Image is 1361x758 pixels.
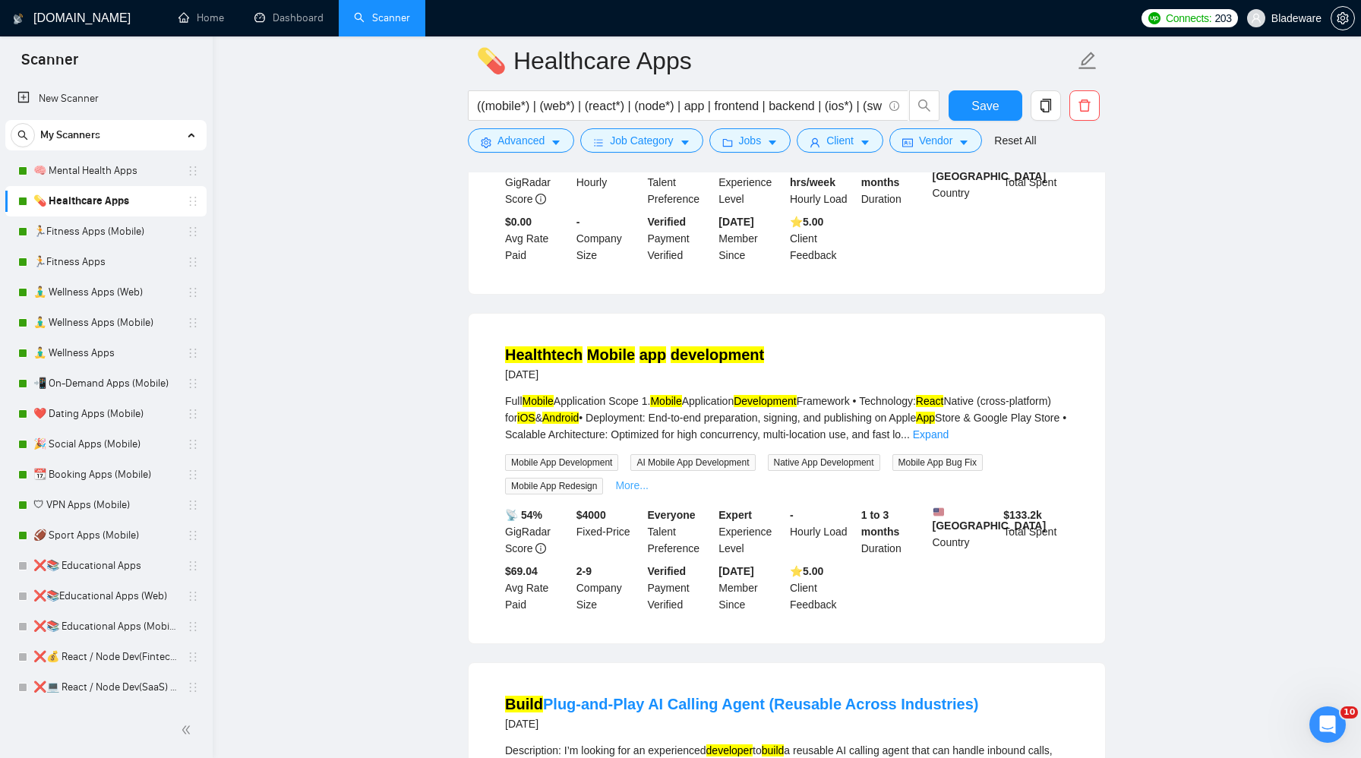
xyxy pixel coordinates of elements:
[1309,706,1346,743] iframe: Intercom live chat
[33,308,178,338] a: 🧘‍♂️ Wellness Apps (Mobile)
[645,157,716,207] div: Talent Preference
[551,137,561,148] span: caret-down
[505,715,978,733] div: [DATE]
[645,507,716,557] div: Talent Preference
[33,216,178,247] a: 🏃Fitness Apps (Mobile)
[523,395,554,407] mark: Mobile
[33,460,178,490] a: 📆 Booking Apps (Mobile)
[476,42,1075,80] input: Scanner name...
[1069,90,1100,121] button: delete
[739,132,762,149] span: Jobs
[576,509,606,521] b: $ 4000
[994,132,1036,149] a: Reset All
[497,132,545,149] span: Advanced
[671,346,764,363] mark: development
[892,454,983,471] span: Mobile App Bug Fix
[33,277,178,308] a: 🧘‍♂️ Wellness Apps (Web)
[648,216,687,228] b: Verified
[187,317,199,329] span: holder
[576,565,592,577] b: 2-9
[178,11,224,24] a: homeHome
[33,247,178,277] a: 🏃Fitness Apps
[718,565,753,577] b: [DATE]
[734,395,797,407] mark: Development
[889,101,899,111] span: info-circle
[17,84,194,114] a: New Scanner
[33,490,178,520] a: 🛡 VPN Apps (Mobile)
[858,157,930,207] div: Duration
[722,137,733,148] span: folder
[468,128,574,153] button: settingAdvancedcaret-down
[1340,706,1358,719] span: 10
[505,346,764,363] a: Healthtech Mobile app development
[181,722,196,737] span: double-left
[1331,12,1355,24] a: setting
[187,195,199,207] span: holder
[718,509,752,521] b: Expert
[790,565,823,577] b: ⭐️ 5.00
[916,412,935,424] mark: App
[949,90,1022,121] button: Save
[913,428,949,441] a: Expand
[930,157,1001,207] div: Country
[715,157,787,207] div: Experience Level
[610,132,673,149] span: Job Category
[573,157,645,207] div: Hourly
[715,507,787,557] div: Experience Level
[573,507,645,557] div: Fixed-Price
[33,551,178,581] a: ❌📚 Educational Apps
[573,563,645,613] div: Company Size
[768,454,880,471] span: Native App Development
[797,128,883,153] button: userClientcaret-down
[573,213,645,264] div: Company Size
[9,49,90,81] span: Scanner
[535,194,546,204] span: info-circle
[187,560,199,572] span: holder
[909,90,939,121] button: search
[187,226,199,238] span: holder
[787,507,858,557] div: Hourly Load
[33,368,178,399] a: 📲 On-Demand Apps (Mobile)
[790,509,794,521] b: -
[481,137,491,148] span: setting
[790,216,823,228] b: ⭐️ 5.00
[1166,10,1211,27] span: Connects:
[1214,10,1231,27] span: 203
[33,642,178,672] a: ❌💰 React / Node Dev(Fintech) - (FT, Hourly)
[187,286,199,298] span: holder
[33,186,178,216] a: 💊 Healthcare Apps
[1031,90,1061,121] button: copy
[933,507,944,517] img: 🇺🇸
[33,399,178,429] a: ❤️ Dating Apps (Mobile)
[715,563,787,613] div: Member Since
[505,216,532,228] b: $0.00
[593,137,604,148] span: bars
[33,611,178,642] a: ❌📚 Educational Apps (Mobile)
[715,213,787,264] div: Member Since
[858,507,930,557] div: Duration
[517,412,535,424] mark: iOS
[762,744,785,756] mark: build
[645,213,716,264] div: Payment Verified
[645,563,716,613] div: Payment Verified
[505,696,978,712] a: BuildPlug-and-Play AI Calling Agent (Reusable Across Industries)
[354,11,410,24] a: searchScanner
[787,213,858,264] div: Client Feedback
[505,346,583,363] mark: Healthtech
[767,137,778,148] span: caret-down
[187,469,199,481] span: holder
[787,563,858,613] div: Client Feedback
[187,377,199,390] span: holder
[187,408,199,420] span: holder
[787,157,858,207] div: Hourly Load
[650,395,681,407] mark: Mobile
[680,137,690,148] span: caret-down
[889,128,982,153] button: idcardVendorcaret-down
[187,681,199,693] span: holder
[13,7,24,31] img: logo
[505,478,603,494] span: Mobile App Redesign
[1003,509,1042,521] b: $ 133.2k
[187,590,199,602] span: holder
[505,393,1069,443] div: Full Application Scope 1. Application Framework • Technology: Native (cross-platform) for & • Dep...
[901,428,910,441] span: ...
